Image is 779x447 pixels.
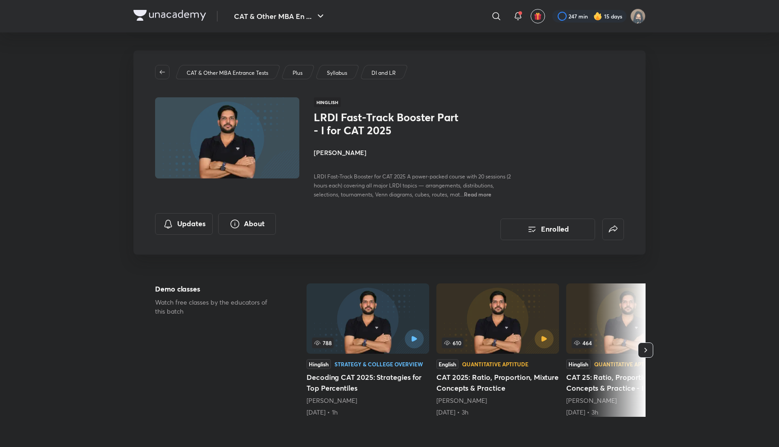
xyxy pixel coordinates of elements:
[442,338,463,348] span: 610
[566,408,689,417] div: 21st Jun • 3h
[307,372,429,393] h5: Decoding CAT 2025: Strategies for Top Percentiles
[566,283,689,417] a: CAT 25: Ratio, Proportion, Mixture Concepts & Practice - II
[314,97,341,107] span: Hinglish
[371,69,396,77] p: DI and LR
[630,9,646,24] img: Jarul Jangid
[307,396,357,405] a: [PERSON_NAME]
[314,173,511,198] span: LRDI Fast-Track Booster for CAT 2025 A power-packed course with 20 sessions (2 hours each) coveri...
[291,69,304,77] a: Plus
[566,372,689,393] h5: CAT 25: Ratio, Proportion, Mixture Concepts & Practice - II
[593,12,602,21] img: streak
[436,283,559,417] a: 610EnglishQuantitative AptitudeCAT 2025: Ratio, Proportion, Mixture Concepts & Practice[PERSON_NA...
[155,283,278,294] h5: Demo classes
[436,396,487,405] a: [PERSON_NAME]
[436,408,559,417] div: 17th Jun • 3h
[370,69,398,77] a: DI and LR
[187,69,268,77] p: CAT & Other MBA Entrance Tests
[566,283,689,417] a: 464HinglishQuantitative AptitudeCAT 25: Ratio, Proportion, Mixture Concepts & Practice - II[PERSO...
[436,372,559,393] h5: CAT 2025: Ratio, Proportion, Mixture Concepts & Practice
[229,7,331,25] button: CAT & Other MBA En ...
[534,12,542,20] img: avatar
[436,359,458,369] div: English
[314,148,516,157] h4: [PERSON_NAME]
[436,283,559,417] a: CAT 2025: Ratio, Proportion, Mixture Concepts & Practice
[314,111,461,137] h1: LRDI Fast-Track Booster Part - I for CAT 2025
[462,361,528,367] div: Quantitative Aptitude
[133,10,206,23] a: Company Logo
[531,9,545,23] button: avatar
[154,96,301,179] img: Thumbnail
[566,359,591,369] div: Hinglish
[436,396,559,405] div: Ravi Kumar
[218,213,276,235] button: About
[566,396,617,405] a: [PERSON_NAME]
[566,396,689,405] div: Ravi Kumar
[307,359,331,369] div: Hinglish
[335,361,423,367] div: Strategy & College Overview
[602,219,624,240] button: false
[293,69,302,77] p: Plus
[500,219,595,240] button: Enrolled
[325,69,349,77] a: Syllabus
[312,338,334,348] span: 788
[327,69,347,77] p: Syllabus
[185,69,270,77] a: CAT & Other MBA Entrance Tests
[307,283,429,417] a: 788HinglishStrategy & College OverviewDecoding CAT 2025: Strategies for Top Percentiles[PERSON_NA...
[307,396,429,405] div: Ravi Kumar
[307,283,429,417] a: Decoding CAT 2025: Strategies for Top Percentiles
[133,10,206,21] img: Company Logo
[307,408,429,417] div: 19th Apr • 1h
[155,298,278,316] p: Watch free classes by the educators of this batch
[464,191,491,198] span: Read more
[155,213,213,235] button: Updates
[572,338,594,348] span: 464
